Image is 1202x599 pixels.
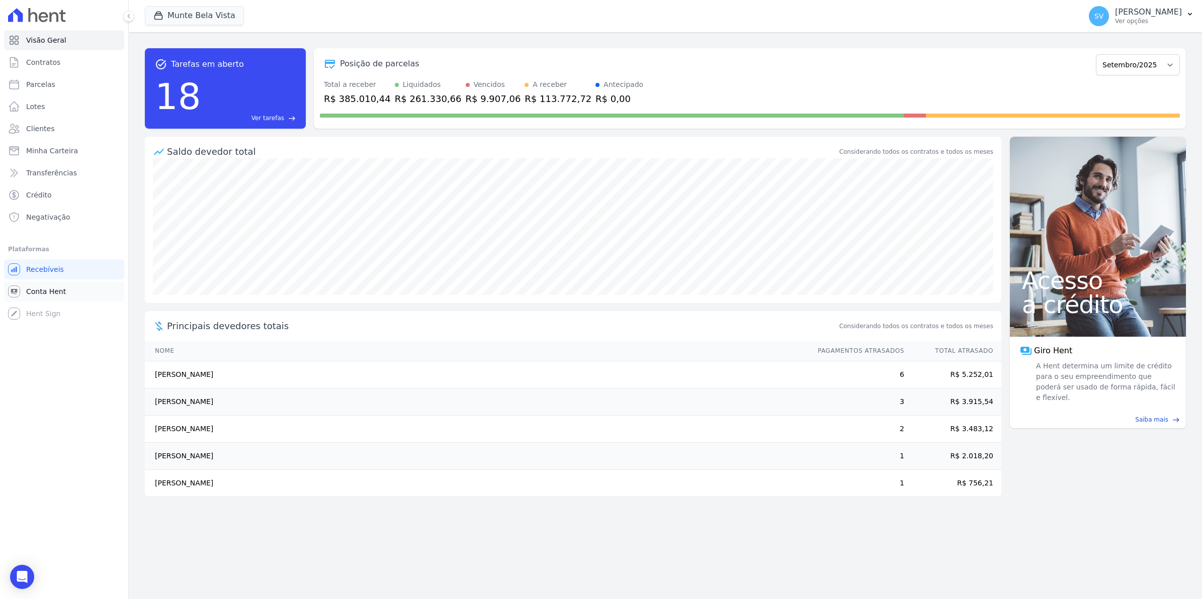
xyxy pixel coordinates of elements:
[808,470,905,497] td: 1
[145,361,808,388] td: [PERSON_NAME]
[145,470,808,497] td: [PERSON_NAME]
[205,114,296,123] a: Ver tarefas east
[4,185,124,205] a: Crédito
[808,443,905,470] td: 1
[167,145,837,158] div: Saldo devedor total
[395,92,462,106] div: R$ 261.330,66
[26,35,66,45] span: Visão Geral
[839,322,993,331] span: Considerando todos os contratos e todos os meses
[905,443,1001,470] td: R$ 2.018,20
[26,102,45,112] span: Lotes
[1022,268,1174,292] span: Acesso
[171,58,244,70] span: Tarefas em aberto
[1115,7,1182,17] p: [PERSON_NAME]
[26,124,54,134] span: Clientes
[466,92,521,106] div: R$ 9.907,06
[324,92,391,106] div: R$ 385.010,44
[167,319,837,333] span: Principais devedores totais
[251,114,284,123] span: Ver tarefas
[604,79,643,90] div: Antecipado
[26,264,64,274] span: Recebíveis
[1115,17,1182,25] p: Ver opções
[288,115,296,122] span: east
[1081,2,1202,30] button: SV [PERSON_NAME] Ver opções
[1135,415,1168,424] span: Saiba mais
[1094,13,1103,20] span: SV
[145,6,244,25] button: Munte Bela Vista
[155,70,201,123] div: 18
[474,79,505,90] div: Vencidos
[4,281,124,302] a: Conta Hent
[595,92,643,106] div: R$ 0,00
[1034,345,1072,357] span: Giro Hent
[26,57,60,67] span: Contratos
[905,416,1001,443] td: R$ 3.483,12
[10,565,34,589] div: Open Intercom Messenger
[905,388,1001,416] td: R$ 3.915,54
[905,361,1001,388] td: R$ 5.252,01
[4,207,124,227] a: Negativação
[525,92,591,106] div: R$ 113.772,72
[905,341,1001,361] th: Total Atrasado
[4,74,124,94] a: Parcelas
[808,416,905,443] td: 2
[533,79,567,90] div: A receber
[1034,361,1176,403] span: A Hent determina um limite de crédito para o seu empreendimento que poderá ser usado de forma ráp...
[145,341,808,361] th: Nome
[145,416,808,443] td: [PERSON_NAME]
[26,146,78,156] span: Minha Carteira
[155,58,167,70] span: task_alt
[8,243,120,255] div: Plataformas
[26,168,77,178] span: Transferências
[4,52,124,72] a: Contratos
[905,470,1001,497] td: R$ 756,21
[1016,415,1180,424] a: Saiba mais east
[4,163,124,183] a: Transferências
[4,259,124,279] a: Recebíveis
[324,79,391,90] div: Total a receber
[1022,292,1174,317] span: a crédito
[808,341,905,361] th: Pagamentos Atrasados
[808,361,905,388] td: 6
[340,58,419,70] div: Posição de parcelas
[839,147,993,156] div: Considerando todos os contratos e todos os meses
[26,190,52,200] span: Crédito
[26,79,55,89] span: Parcelas
[26,212,70,222] span: Negativação
[403,79,441,90] div: Liquidados
[4,141,124,161] a: Minha Carteira
[145,443,808,470] td: [PERSON_NAME]
[4,96,124,117] a: Lotes
[4,119,124,139] a: Clientes
[4,30,124,50] a: Visão Geral
[808,388,905,416] td: 3
[26,286,66,296] span: Conta Hent
[145,388,808,416] td: [PERSON_NAME]
[1172,416,1180,424] span: east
